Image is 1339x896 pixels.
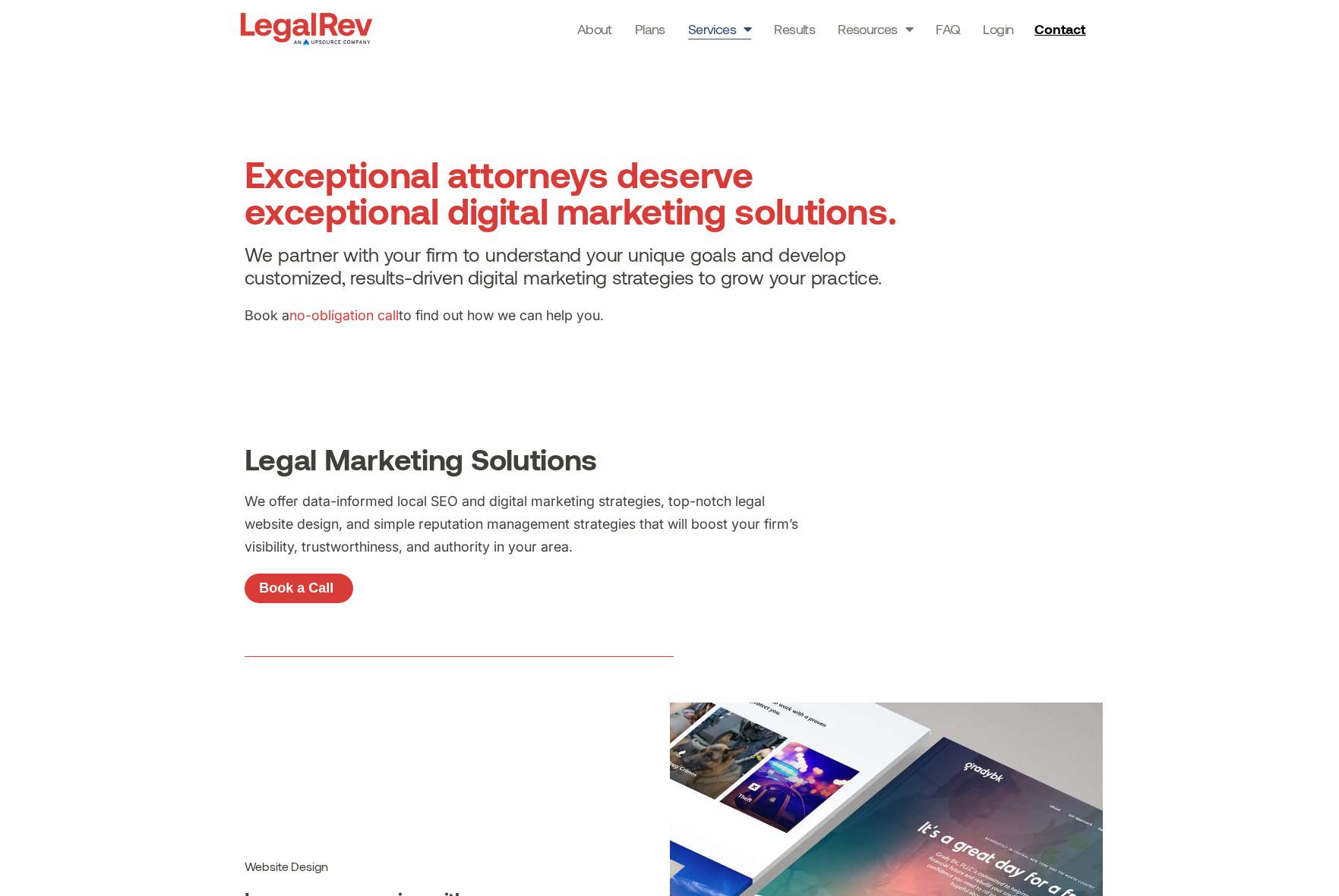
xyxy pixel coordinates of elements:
a: Services [688,18,752,39]
nav: Menu [577,18,1014,39]
p: We offer data-informed local SEO and digital marketing strategies, top-notch legal website design... [245,490,798,558]
a: About [577,18,612,39]
a: FAQ [936,18,960,39]
h3: Website Design [245,859,639,873]
a: Contact [1028,17,1095,41]
a: Book a Call [245,574,353,604]
span: Book a Call [259,581,333,595]
a: Plans [635,18,665,39]
p: Book a to find out how we can help you.​ [245,304,922,327]
h2: Legal Marketing Solutions [245,444,1095,475]
h1: Exceptional attorneys deserve exceptional digital marketing solutions. [245,156,922,228]
h4: We partner with your firm to understand your unique goals and develop customized, results-driven ... [245,244,922,289]
a: Resources [838,18,913,39]
a: Results [774,18,815,39]
a: Login [983,18,1013,39]
span: Contact [1034,22,1085,36]
a: no-obligation call [289,307,399,323]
